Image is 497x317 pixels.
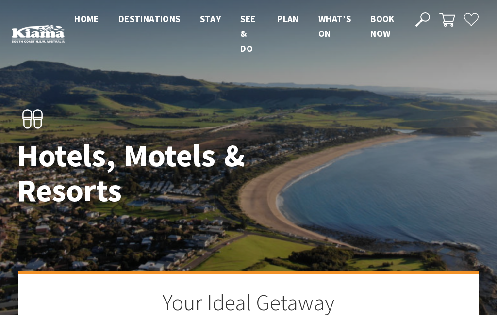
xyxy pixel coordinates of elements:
[12,25,65,43] img: Kiama Logo
[118,13,181,25] span: Destinations
[200,13,221,25] span: Stay
[17,138,291,207] h1: Hotels, Motels & Resorts
[370,13,395,39] span: Book now
[277,13,299,25] span: Plan
[74,13,99,25] span: Home
[65,12,404,56] nav: Main Menu
[318,13,351,39] span: What’s On
[240,13,255,54] span: See & Do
